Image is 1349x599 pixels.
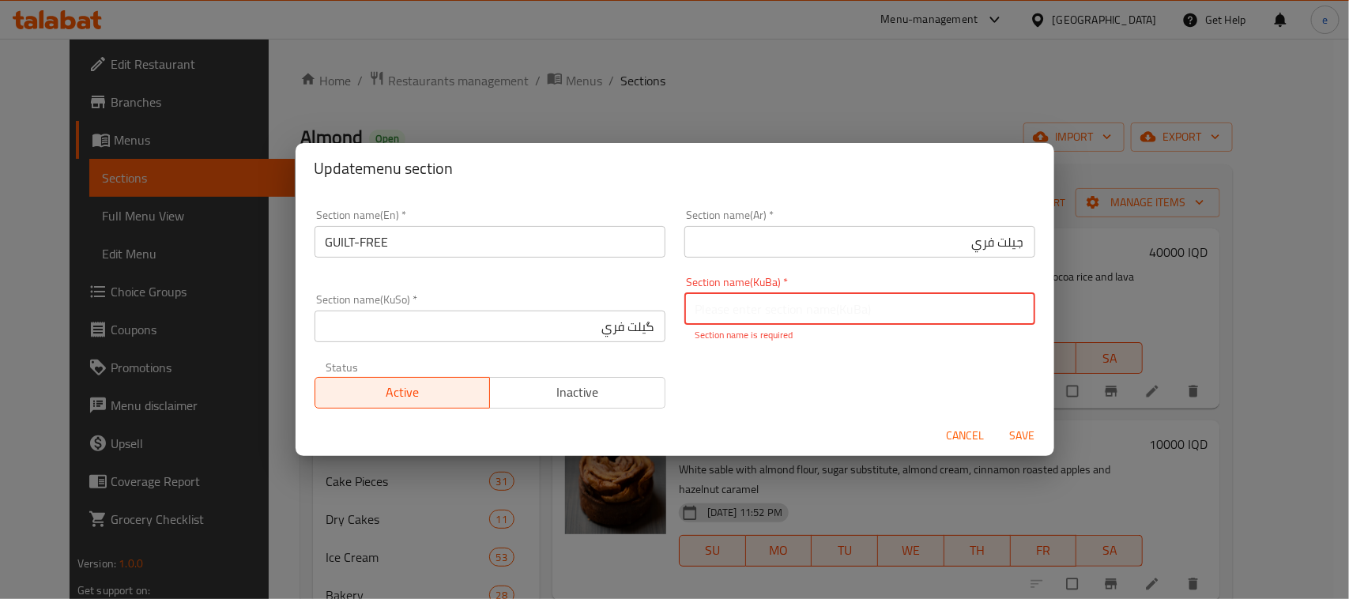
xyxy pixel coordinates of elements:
[315,377,491,409] button: Active
[315,311,665,342] input: Please enter section name(KuSo)
[684,226,1035,258] input: Please enter section name(ar)
[1004,426,1042,446] span: Save
[489,377,665,409] button: Inactive
[322,381,484,404] span: Active
[496,381,659,404] span: Inactive
[315,156,1035,181] h2: Update menu section
[695,328,1024,342] p: Section name is required
[315,226,665,258] input: Please enter section name(en)
[940,421,991,450] button: Cancel
[947,426,985,446] span: Cancel
[684,293,1035,325] input: Please enter section name(KuBa)
[997,421,1048,450] button: Save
